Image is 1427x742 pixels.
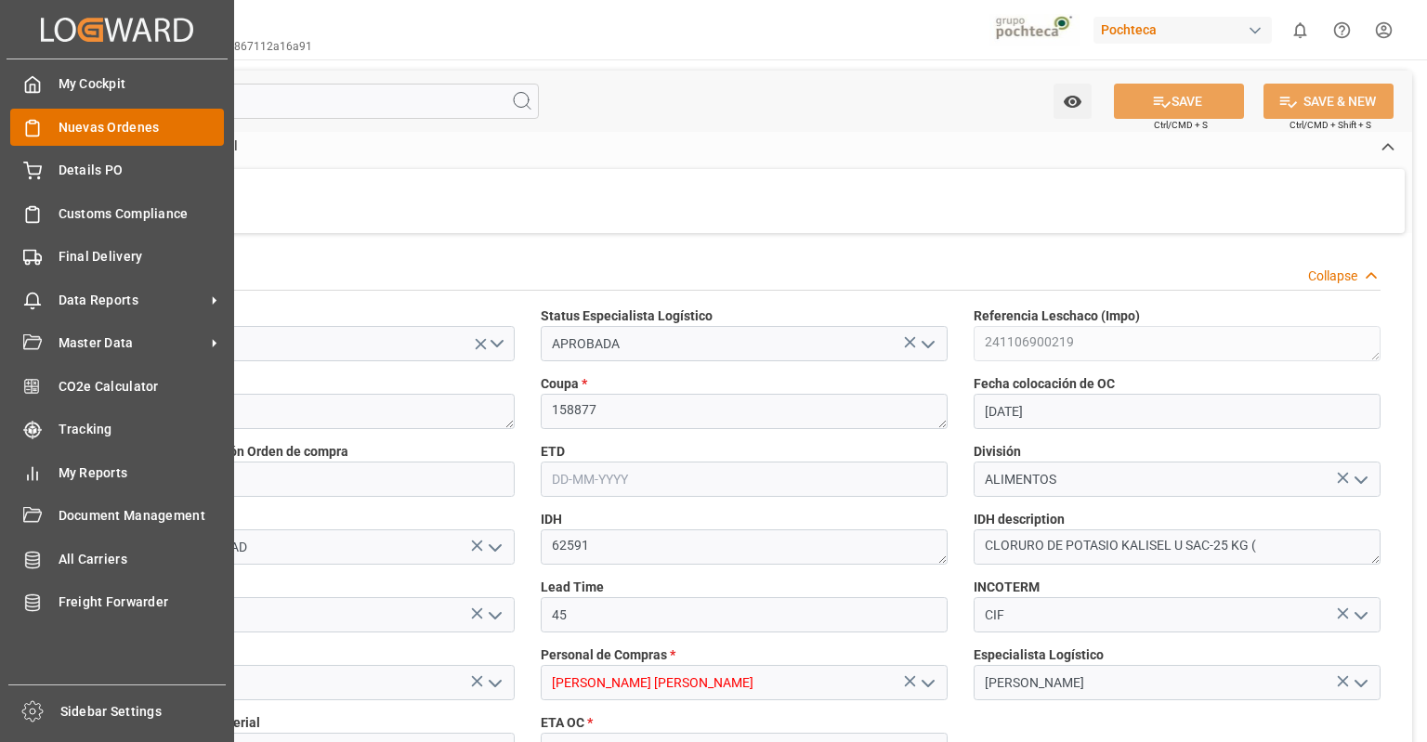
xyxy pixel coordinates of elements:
[10,584,224,620] a: Freight Forwarder
[541,442,565,462] span: ETD
[59,74,225,94] span: My Cockpit
[10,368,224,404] a: CO2e Calculator
[1093,12,1279,47] button: Pochteca
[541,645,675,665] span: Personal de Compras
[541,665,948,700] input: Type to search/select
[10,411,224,448] a: Tracking
[59,377,225,397] span: CO2e Calculator
[974,306,1140,326] span: Referencia Leschaco (Impo)
[59,420,225,439] span: Tracking
[1263,84,1394,119] button: SAVE & NEW
[59,333,205,353] span: Master Data
[541,306,713,326] span: Status Especialista Logístico
[1346,465,1374,494] button: open menu
[480,601,508,630] button: open menu
[10,239,224,275] a: Final Delivery
[541,510,562,529] span: IDH
[913,669,941,697] button: open menu
[59,204,225,224] span: Customs Compliance
[541,394,948,429] textarea: 158877
[10,454,224,490] a: My Reports
[541,462,948,497] input: DD-MM-YYYY
[1054,84,1092,119] button: open menu
[974,326,1381,361] textarea: 241106900219
[974,510,1065,529] span: IDH description
[108,394,515,429] textarea: 5000295805
[59,506,225,526] span: Document Management
[974,645,1104,665] span: Especialista Logístico
[541,529,948,565] textarea: 62591
[85,84,539,119] input: Search Fields
[10,152,224,189] a: Details PO
[59,161,225,180] span: Details PO
[108,326,515,361] button: open menu
[10,66,224,102] a: My Cockpit
[10,498,224,534] a: Document Management
[1279,9,1321,51] button: show 0 new notifications
[59,592,225,612] span: Freight Forwarder
[541,578,604,597] span: Lead Time
[1114,84,1244,119] button: SAVE
[108,597,515,632] input: Ingrese Proveedor
[541,713,593,733] span: ETA OC
[974,529,1381,565] textarea: CLORURO DE POTASIO KALISEL U SAC-25 KG (
[1154,118,1208,132] span: Ctrl/CMD + S
[974,462,1381,497] input: Type to search/select
[974,394,1381,429] input: DD-MM-YYYY
[108,462,515,497] input: DD-MM-YYYY
[59,291,205,310] span: Data Reports
[10,195,224,231] a: Customs Compliance
[480,533,508,562] button: open menu
[10,540,224,577] a: All Carriers
[59,463,225,483] span: My Reports
[974,374,1115,394] span: Fecha colocación de OC
[59,118,225,137] span: Nuevas Ordenes
[1346,669,1374,697] button: open menu
[989,14,1081,46] img: pochtecaImg.jpg_1689854062.jpg
[480,669,508,697] button: open menu
[1290,118,1371,132] span: Ctrl/CMD + Shift + S
[974,578,1040,597] span: INCOTERM
[1321,9,1363,51] button: Help Center
[1308,267,1357,286] div: Collapse
[974,442,1021,462] span: División
[541,374,587,394] span: Coupa
[10,109,224,145] a: Nuevas Ordenes
[1346,601,1374,630] button: open menu
[913,330,941,358] button: open menu
[1093,17,1272,44] div: Pochteca
[60,702,227,722] span: Sidebar Settings
[59,550,225,569] span: All Carriers
[59,247,225,267] span: Final Delivery
[108,529,515,565] input: Type to search/select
